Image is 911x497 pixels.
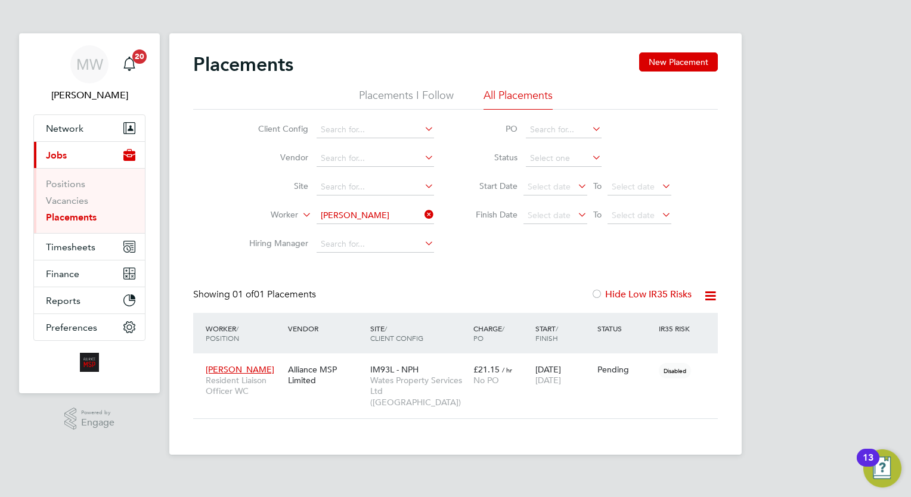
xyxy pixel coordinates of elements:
span: 01 Placements [233,288,316,300]
label: Hiring Manager [240,238,308,248]
input: Search for... [317,207,434,224]
div: [DATE] [532,358,594,392]
label: Vendor [240,152,308,163]
input: Search for... [317,179,434,195]
span: Finance [46,268,79,279]
span: To [590,178,605,194]
a: MW[PERSON_NAME] [33,45,145,102]
button: Finance [34,260,145,287]
input: Search for... [317,150,434,167]
button: Jobs [34,142,145,168]
span: 20 [132,49,147,64]
span: Megan Westlotorn [33,88,145,102]
label: Finish Date [464,209,518,220]
a: Vacancies [46,195,88,206]
label: Client Config [240,123,308,134]
div: Start [532,318,594,349]
label: PO [464,123,518,134]
div: Vendor [285,318,367,339]
label: Start Date [464,181,518,191]
img: alliancemsp-logo-retina.png [80,353,99,372]
span: [PERSON_NAME] [206,364,274,375]
a: Positions [46,178,85,190]
label: Status [464,152,518,163]
nav: Main navigation [19,33,160,393]
div: Jobs [34,168,145,233]
div: Alliance MSP Limited [285,358,367,392]
a: Powered byEngage [64,408,115,430]
span: Select date [528,210,571,220]
span: Network [46,123,83,134]
li: All Placements [484,88,553,110]
a: Placements [46,212,97,223]
span: Select date [612,181,655,192]
span: [DATE] [535,375,561,386]
span: / Position [206,324,239,343]
div: Pending [597,364,653,375]
button: Open Resource Center, 13 new notifications [863,449,901,487]
span: £21.15 [473,364,500,375]
span: / PO [473,324,504,343]
span: Disabled [659,363,691,378]
div: IR35 Risk [656,318,697,339]
label: Worker [230,209,298,221]
span: / Finish [535,324,558,343]
div: Showing [193,288,318,301]
div: Worker [203,318,285,349]
a: Go to home page [33,353,145,372]
span: Wates Property Services Ltd ([GEOGRAPHIC_DATA]) [370,375,467,408]
button: Preferences [34,314,145,340]
label: Site [240,181,308,191]
div: Charge [470,318,532,349]
span: / hr [502,365,512,374]
input: Search for... [526,122,602,138]
span: IM93L - NPH [370,364,419,375]
span: Select date [612,210,655,220]
span: Timesheets [46,241,95,253]
span: No PO [473,375,499,386]
button: Network [34,115,145,141]
label: Hide Low IR35 Risks [591,288,692,300]
button: New Placement [639,52,718,72]
span: / Client Config [370,324,423,343]
span: Resident Liaison Officer WC [206,375,282,396]
span: Preferences [46,322,97,333]
a: 20 [117,45,141,83]
span: Reports [46,295,80,306]
span: Select date [528,181,571,192]
a: [PERSON_NAME]Resident Liaison Officer WCAlliance MSP LimitedIM93L - NPHWates Property Services Lt... [203,358,718,368]
span: MW [76,57,103,72]
span: Powered by [81,408,114,418]
span: To [590,207,605,222]
div: Status [594,318,656,339]
input: Search for... [317,236,434,253]
button: Reports [34,287,145,313]
div: 13 [863,458,873,473]
li: Placements I Follow [359,88,454,110]
input: Select one [526,150,602,167]
button: Timesheets [34,234,145,260]
span: 01 of [233,288,254,300]
span: Jobs [46,150,67,161]
h2: Placements [193,52,293,76]
span: Engage [81,418,114,428]
div: Site [367,318,470,349]
input: Search for... [317,122,434,138]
